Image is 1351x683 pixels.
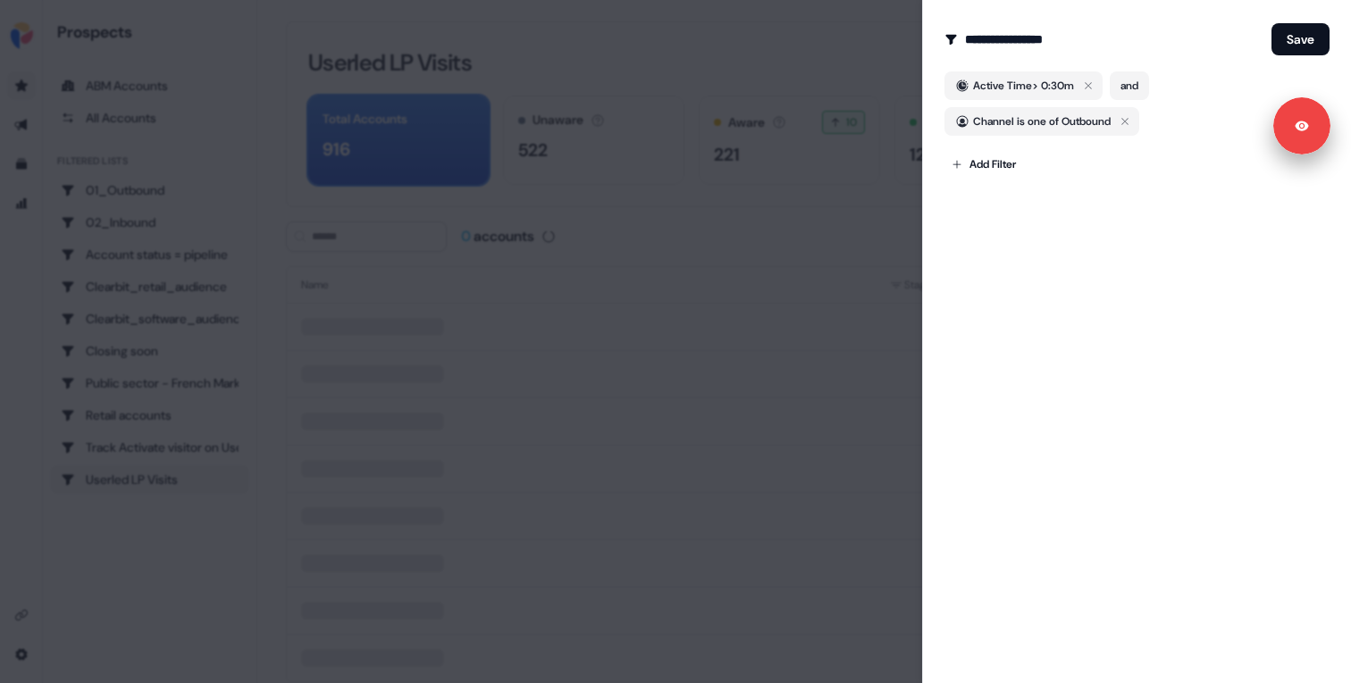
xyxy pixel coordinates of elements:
[1110,71,1149,100] button: and
[1271,23,1330,55] button: Save
[944,71,1103,100] button: Active Time> 0:30m
[944,107,1139,136] button: Channel is one of Outbound
[944,150,1023,179] button: Add Filter
[1061,114,1111,129] span: Outbound
[973,112,1111,130] span: Channel is one of
[973,77,1074,95] div: Active Time > 0:30m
